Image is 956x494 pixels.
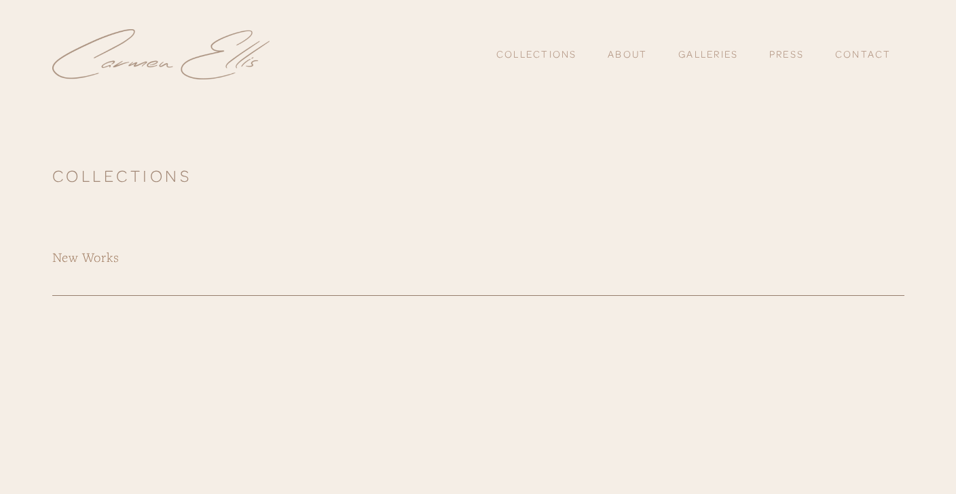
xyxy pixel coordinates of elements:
[678,47,738,60] a: Galleries
[496,43,577,66] a: Collections
[608,47,647,60] a: About
[52,29,270,80] img: Carmen Ellis Studio
[769,43,804,66] a: Press
[52,167,904,184] h1: COLLECTIONS
[835,43,891,66] a: Contact
[52,248,904,267] h3: New Works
